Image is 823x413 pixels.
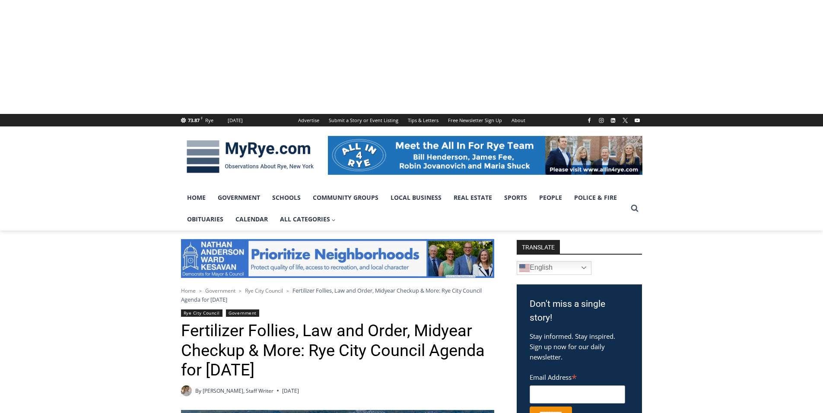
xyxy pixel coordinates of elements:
a: Real Estate [448,187,498,208]
label: Email Address [530,369,625,384]
strong: TRANSLATE [517,240,560,254]
a: Sports [498,187,533,208]
a: Free Newsletter Sign Up [443,114,507,126]
time: [DATE] [282,387,299,395]
a: Government [212,187,266,208]
a: Linkedin [608,115,618,126]
a: X [620,115,630,126]
span: F [201,116,203,120]
h3: Don't miss a single story! [530,297,629,325]
a: Government [205,287,235,294]
img: All in for Rye [328,136,642,175]
span: By [195,387,201,395]
span: > [239,288,241,294]
p: Stay informed. Stay inspired. Sign up now for our daily newsletter. [530,331,629,362]
img: (PHOTO: MyRye.com Summer 2023 intern Beatrice Larzul.) [181,385,192,396]
a: Tips & Letters [403,114,443,126]
a: English [517,261,591,275]
span: 73.87 [188,117,200,123]
a: Government [226,309,259,317]
a: Schools [266,187,307,208]
a: Community Groups [307,187,384,208]
div: [DATE] [228,117,243,124]
a: Rye City Council [245,287,283,294]
a: Home [181,287,196,294]
span: > [199,288,202,294]
a: YouTube [632,115,642,126]
span: Fertilizer Follies, Law and Order, Midyear Checkup & More: Rye City Council Agenda for [DATE] [181,287,482,303]
a: Rye City Council [181,309,222,317]
a: Instagram [596,115,607,126]
nav: Secondary Navigation [293,114,530,126]
a: Facebook [584,115,594,126]
button: View Search Form [627,201,642,216]
a: Submit a Story or Event Listing [324,114,403,126]
a: Local Business [384,187,448,208]
a: Calendar [229,208,274,230]
a: Advertise [293,114,324,126]
a: Obituaries [181,208,229,230]
img: MyRye.com [181,134,319,179]
img: en [519,263,530,273]
a: About [507,114,530,126]
nav: Primary Navigation [181,187,627,230]
span: All Categories [280,214,336,224]
a: Home [181,187,212,208]
span: > [286,288,289,294]
a: Author image [181,385,192,396]
div: Rye [205,117,213,124]
a: All Categories [274,208,342,230]
h1: Fertilizer Follies, Law and Order, Midyear Checkup & More: Rye City Council Agenda for [DATE] [181,321,494,380]
nav: Breadcrumbs [181,286,494,304]
a: Police & Fire [568,187,623,208]
a: [PERSON_NAME], Staff Writer [203,387,273,394]
a: People [533,187,568,208]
